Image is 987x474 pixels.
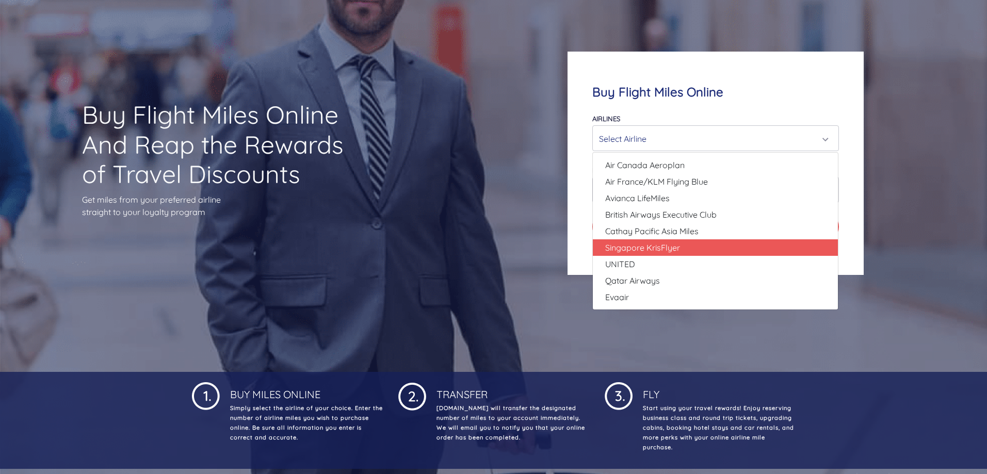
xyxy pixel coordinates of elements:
[82,193,362,218] p: Get miles from your preferred airline straight to your loyalty program
[228,403,383,443] p: Simply select the airline of your choice. Enter the number of airline miles you wish to purchase ...
[605,274,660,287] span: Qatar Airways
[641,403,796,452] p: Start using your travel rewards! Enjoy reserving business class and round trip tickets, upgrading...
[605,291,629,303] span: Evaair
[605,380,633,410] img: 1
[434,380,589,401] h4: Transfer
[592,125,838,151] button: Select Airline
[599,129,826,149] div: Select Airline
[192,380,220,410] img: 1
[605,159,685,171] span: Air Canada Aeroplan
[605,258,635,270] span: UNITED
[228,380,383,401] h4: Buy Miles Online
[605,192,670,204] span: Avianca LifeMiles
[398,380,426,411] img: 1
[605,175,708,188] span: Air France/KLM Flying Blue
[82,100,362,189] h1: Buy Flight Miles Online And Reap the Rewards of Travel Discounts
[605,208,717,221] span: British Airways Executive Club
[641,380,796,401] h4: Fly
[605,241,680,254] span: Singapore KrisFlyer
[434,403,589,443] p: [DOMAIN_NAME] will transfer the designated number of miles to your account immediately. We will e...
[605,225,699,237] span: Cathay Pacific Asia Miles
[592,85,838,100] h4: Buy Flight Miles Online
[592,115,620,123] label: Airlines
